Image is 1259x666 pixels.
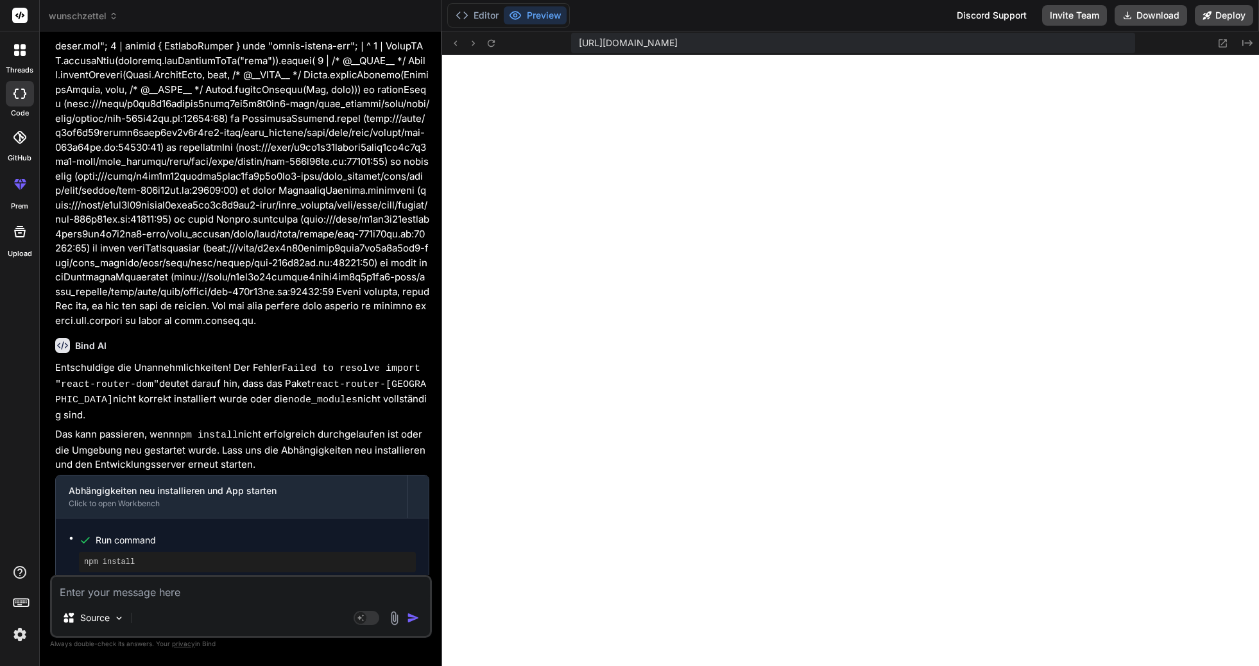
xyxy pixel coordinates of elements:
[55,361,429,422] p: Entschuldige die Unannehmlichkeiten! Der Fehler deutet darauf hin, dass das Paket nicht korrekt i...
[55,363,426,390] code: Failed to resolve import "react-router-dom"
[579,37,678,49] span: [URL][DOMAIN_NAME]
[84,557,411,567] pre: npm install
[8,248,32,259] label: Upload
[69,499,395,509] div: Click to open Workbench
[96,534,416,547] span: Run command
[8,153,31,164] label: GitHub
[56,475,407,518] button: Abhängigkeiten neu installieren und App startenClick to open Workbench
[9,624,31,645] img: settings
[11,201,28,212] label: prem
[172,640,195,647] span: privacy
[442,55,1259,666] iframe: Preview
[1042,5,1107,26] button: Invite Team
[114,613,124,624] img: Pick Models
[407,611,420,624] img: icon
[504,6,567,24] button: Preview
[55,427,429,472] p: Das kann passieren, wenn nicht erfolgreich durchgelaufen ist oder die Umgebung neu gestartet wurd...
[450,6,504,24] button: Editor
[288,395,357,406] code: node_modules
[1195,5,1253,26] button: Deploy
[949,5,1034,26] div: Discord Support
[80,611,110,624] p: Source
[69,484,395,497] div: Abhängigkeiten neu installieren und App starten
[1115,5,1187,26] button: Download
[11,108,29,119] label: code
[75,339,107,352] h6: Bind AI
[49,10,118,22] span: wunschzettel
[6,65,33,76] label: threads
[387,611,402,626] img: attachment
[50,638,432,650] p: Always double-check its answers. Your in Bind
[175,430,238,441] code: npm install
